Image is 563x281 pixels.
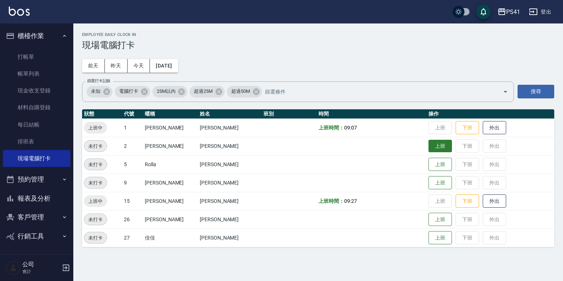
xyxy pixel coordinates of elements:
th: 代號 [122,109,143,119]
a: 現金收支登錄 [3,82,70,99]
button: 上班 [428,213,452,226]
td: [PERSON_NAME] [143,174,198,192]
div: 電腦打卡 [115,86,150,98]
a: 排班表 [3,133,70,150]
td: 26 [122,210,143,229]
th: 時間 [317,109,427,119]
td: [PERSON_NAME] [143,118,198,137]
h5: 公司 [22,261,60,268]
td: [PERSON_NAME] [198,174,262,192]
button: [DATE] [150,59,178,73]
td: 5 [122,155,143,174]
div: 25M以內 [152,86,188,98]
td: [PERSON_NAME] [143,192,198,210]
span: 未打卡 [84,216,107,223]
td: 27 [122,229,143,247]
label: 篩選打卡記錄 [87,78,110,84]
button: 外出 [483,194,506,208]
button: 下班 [456,194,479,208]
button: 登出 [526,5,554,19]
img: Person [6,260,21,275]
td: [PERSON_NAME] [198,192,262,210]
th: 暱稱 [143,109,198,119]
button: 今天 [128,59,150,73]
td: [PERSON_NAME] [198,210,262,229]
td: [PERSON_NAME] [198,229,262,247]
span: 未知 [87,88,105,95]
button: PS41 [494,4,523,19]
b: 上班時間： [319,125,344,131]
h3: 現場電腦打卡 [82,40,554,50]
button: 外出 [483,121,506,135]
a: 材料自購登錄 [3,99,70,116]
span: 上班中 [84,197,107,205]
td: 2 [122,137,143,155]
span: 未打卡 [84,179,107,187]
span: 超過25M [189,88,217,95]
td: [PERSON_NAME] [198,118,262,137]
button: 上班 [428,140,452,153]
button: 昨天 [105,59,128,73]
button: 上班 [428,176,452,190]
b: 上班時間： [319,198,344,204]
span: 25M以內 [152,88,180,95]
span: 超過50M [227,88,254,95]
th: 姓名 [198,109,262,119]
div: 未知 [87,86,113,98]
button: 上班 [428,231,452,245]
button: 報表及分析 [3,189,70,208]
div: 超過50M [227,86,262,98]
a: 每日結帳 [3,116,70,133]
button: 預約管理 [3,170,70,189]
button: save [476,4,491,19]
img: Logo [9,7,30,16]
input: 篩選條件 [263,85,490,98]
td: [PERSON_NAME] [198,137,262,155]
button: 搜尋 [518,85,554,98]
th: 班別 [262,109,317,119]
button: 客戶管理 [3,208,70,227]
span: 09:07 [344,125,357,131]
a: 打帳單 [3,48,70,65]
button: 行銷工具 [3,227,70,246]
td: Rolla [143,155,198,174]
td: [PERSON_NAME] [198,155,262,174]
th: 操作 [427,109,554,119]
button: 櫃檯作業 [3,26,70,45]
td: [PERSON_NAME] [143,137,198,155]
h2: Employee Daily Clock In [82,32,554,37]
td: 9 [122,174,143,192]
button: 下班 [456,121,479,135]
div: 超過25M [189,86,225,98]
span: 電腦打卡 [115,88,143,95]
div: PS41 [506,7,520,17]
a: 現場電腦打卡 [3,150,70,167]
td: 佳佳 [143,229,198,247]
th: 狀態 [82,109,122,119]
a: 帳單列表 [3,65,70,82]
span: 未打卡 [84,142,107,150]
button: 前天 [82,59,105,73]
span: 上班中 [84,124,107,132]
td: 1 [122,118,143,137]
td: 15 [122,192,143,210]
button: 上班 [428,158,452,171]
td: [PERSON_NAME] [143,210,198,229]
span: 09:27 [344,198,357,204]
span: 未打卡 [84,161,107,168]
span: 未打卡 [84,234,107,242]
p: 會計 [22,268,60,275]
button: Open [500,86,511,98]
